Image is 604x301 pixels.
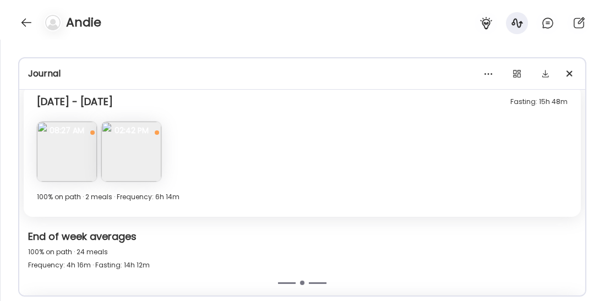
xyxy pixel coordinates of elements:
div: 100% on path · 2 meals · Frequency: 6h 14m [37,190,568,204]
div: 100% on path · 24 meals Frequency: 4h 16m · Fasting: 14h 12m [28,245,576,272]
img: images%2FLhXJ2XjecoUbl0IZTL6cplxnLu03%2FQZjz0CCaWaqRKP2mlyAL%2FO7ZmN5TyihGzQ197OrFt_240 [37,122,97,182]
div: [DATE] - [DATE] [37,95,113,108]
h4: Andie [66,14,101,31]
img: images%2FLhXJ2XjecoUbl0IZTL6cplxnLu03%2FaajCbeguNUqT7Uey3Mzp%2F745eBZjsIpJc6YddAQ2s_240 [101,122,161,182]
span: 08:27 AM [37,125,97,135]
div: End of week averages [28,230,576,245]
div: Journal [28,67,576,80]
div: Fasting: 15h 48m [510,95,568,108]
img: bg-avatar-default.svg [45,15,61,30]
span: 02:42 PM [101,125,161,135]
